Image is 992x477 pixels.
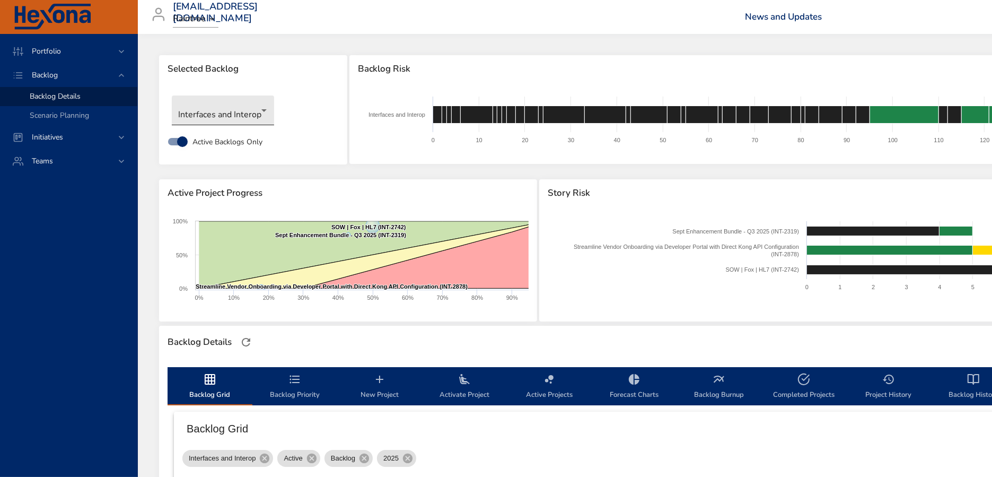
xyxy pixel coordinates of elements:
[598,373,670,401] span: Forecast Charts
[522,137,528,143] text: 20
[574,244,799,257] text: Streamline Vendor Onboarding via Developer Portal with Direct Kong API Configuration (INT-2878)
[228,294,240,301] text: 10%
[263,294,275,301] text: 20%
[506,294,518,301] text: 90%
[432,137,435,143] text: 0
[297,294,309,301] text: 30%
[660,137,666,143] text: 50
[30,91,81,101] span: Backlog Details
[428,373,501,401] span: Activate Project
[905,284,908,290] text: 3
[332,294,344,301] text: 40%
[23,70,66,80] span: Backlog
[23,46,69,56] span: Portfolio
[568,137,574,143] text: 30
[726,266,799,273] text: SOW | Fox | HL7 (INT-2742)
[275,232,406,238] text: Sept Enhancement Bundle - Q3 2025 (INT-2319)
[938,284,942,290] text: 4
[277,450,320,467] div: Active
[174,373,246,401] span: Backlog Grid
[173,218,188,224] text: 100%
[23,132,72,142] span: Initiatives
[839,284,842,290] text: 1
[173,1,258,24] h3: [EMAIL_ADDRESS][DOMAIN_NAME]
[13,4,92,30] img: Hexona
[751,137,758,143] text: 70
[238,334,254,350] button: Refresh Page
[471,294,483,301] text: 80%
[331,224,406,230] text: SOW | Fox | HL7 (INT-2742)
[30,110,89,120] span: Scenario Planning
[277,453,309,464] span: Active
[182,453,262,464] span: Interfaces and Interop
[168,188,529,198] span: Active Project Progress
[934,137,943,143] text: 110
[980,137,989,143] text: 120
[513,373,585,401] span: Active Projects
[259,373,331,401] span: Backlog Priority
[805,284,809,290] text: 0
[23,156,62,166] span: Teams
[797,137,804,143] text: 80
[768,373,840,401] span: Completed Projects
[344,373,416,401] span: New Project
[888,137,897,143] text: 100
[437,294,449,301] text: 70%
[683,373,755,401] span: Backlog Burnup
[173,11,218,28] div: Raintree
[196,283,468,290] text: Streamline Vendor Onboarding via Developer Portal with Direct Kong API Configuration (INT-2878)
[172,96,274,125] div: Interfaces and Interop
[168,64,339,74] span: Selected Backlog
[192,136,262,148] span: Active Backlogs Only
[324,453,362,464] span: Backlog
[176,252,188,258] text: 50%
[377,450,416,467] div: 2025
[377,453,405,464] span: 2025
[673,228,799,235] text: Sept Enhancement Bundle - Q3 2025 (INT-2319)
[368,111,425,118] text: Interfaces and Interop
[706,137,712,143] text: 60
[853,373,925,401] span: Project History
[476,137,482,143] text: 10
[195,294,204,301] text: 0%
[745,11,822,23] a: News and Updates
[182,450,273,467] div: Interfaces and Interop
[872,284,875,290] text: 2
[971,284,975,290] text: 5
[179,285,188,292] text: 0%
[844,137,850,143] text: 90
[367,294,379,301] text: 50%
[324,450,373,467] div: Backlog
[164,334,235,351] div: Backlog Details
[402,294,414,301] text: 60%
[613,137,620,143] text: 40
